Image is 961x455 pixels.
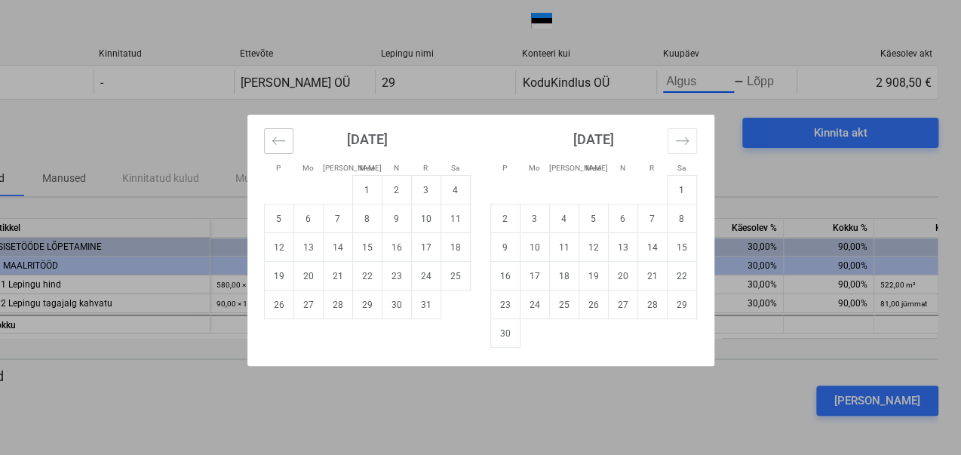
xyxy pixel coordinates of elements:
td: Valige oma saabumiskuupäevaks pühapäev, 16. november 2025. See on saadaval. [490,261,520,290]
td: Valige oma saabumiskuupäevaks kolmapäev, 5. november 2025. See on saadaval. [579,204,608,232]
td: Valige oma saabumiskuupäevaks teisipäev, 25. november 2025. See on saadaval. [549,290,579,318]
font: 26 [588,300,599,310]
font: 22 [677,271,687,281]
td: Valige oma saabumiskuupäevaks esmaspäev, 10. november 2025. See on saadaval. [520,232,549,261]
font: 22 [362,271,373,281]
font: 28 [333,300,343,310]
font: 9 [394,214,399,224]
font: 24 [421,271,431,281]
td: Valige oma saabumiskuupäevaks teisipäev, 28. oktoober 2025. See on saadaval. [323,290,352,318]
td: Valige oma saabumiskuupäevaks teisipäev, 7. oktoober 2025. See on saadaval. [323,204,352,232]
font: 30 [391,300,402,310]
font: 24 [530,300,540,310]
font: 3 [532,214,537,224]
font: [PERSON_NAME] [549,164,608,172]
font: 14 [647,242,658,253]
font: Sa [451,164,459,172]
font: [DATE] [573,131,614,147]
font: 30 [500,328,511,339]
td: Valige saabumiskuupäevaks kolmapäev, 8. oktoober 2025. See on saadaval. [352,204,382,232]
font: 7 [649,214,655,224]
td: Valige oma saabumiskuupäevaks esmaspäev, 13. oktoober 2025. See on saadaval. [293,232,323,261]
font: Sa [677,164,686,172]
font: 19 [588,271,599,281]
td: Valige oma saabumiskuupäevaks esmaspäev, 6. oktoober 2025. See on saadaval. [293,204,323,232]
td: Valige oma saabumiskuupäevaks laupäev, 15. november 2025. See on saadaval. [667,232,696,261]
td: Valige oma saabumiskuupäevaks laupäev, 11. oktoober 2025. See on saadaval. [441,204,470,232]
td: Valige oma saabumiskuupäevaks pühapäev, 19. oktoober 2025. See on saadaval. [264,261,293,290]
td: Valige oma saabumiskuupäevaks reede, 14. november 2025. See on saadaval. [637,232,667,261]
font: 16 [391,242,402,253]
td: Valige oma saabumiskuupäevaks kolmapäev, 19. november 2025. See on saadaval. [579,261,608,290]
td: Valige oma saabumiskuupäevaks neljapäev, 23. oktoober 2025. See on saadaval. [382,261,411,290]
td: Valige oma saabumiskuupäevaks esmaspäev, 3. november 2025. See on saadaval. [520,204,549,232]
td: Valige oma saabumiskuupäevaks pühapäev, 12. oktoober 2025. See on saadaval. [264,232,293,261]
td: Valige oma saabumiskuupäevaks neljapäev, 2. oktoober 2025. See on saadaval. [382,175,411,204]
td: Valige oma saabumiskuupäevaks neljapäev, 13. november 2025. See on saadaval. [608,232,637,261]
font: 21 [647,271,658,281]
font: 26 [274,300,284,310]
td: Valige oma saabumiskuupäevaks reede, 28. november 2025. See on saadaval. [637,290,667,318]
td: Valige oma saabumiskuupäevaks esmaspäev, 20. oktoober 2025. See on saadaval. [293,261,323,290]
font: R [649,164,654,172]
td: Valige saabumiskuupäevaks teisipäev, 21. oktoober 2025. See on saadaval. [323,261,352,290]
font: 8 [364,214,370,224]
font: 4 [453,185,458,195]
font: 29 [677,300,687,310]
font: 13 [303,242,314,253]
td: Valige oma saabumiskuupäevaks kolmapäev, 26. november 2025. See on saadaval. [579,290,608,318]
font: 2 [502,214,508,224]
td: Valige oma saabumiskuupäevaks neljapäev, 30. oktoober 2025. See on saadaval. [382,290,411,318]
font: 18 [450,242,461,253]
font: 11 [559,242,570,253]
font: P [502,164,507,172]
font: R [423,164,428,172]
td: Valige oma saabumiskuupäevaks reede, 3. oktoober 2025. See on saadaval. [411,175,441,204]
td: Valige saabumiskuupäevaks kolmapäev, 1. oktoober 2025. See on saadaval. [352,175,382,204]
td: Valige oma saabumiskuupäevaks reede, 10. oktoober 2025. See on saadaval. [411,204,441,232]
td: Valige oma saabumiskuupäevaks reede, 7. november 2025. See on saadaval. [637,204,667,232]
font: 12 [274,242,284,253]
font: Mo [302,164,314,172]
td: Valige oma saabumiskuupäevaks teisipäev, 14. oktoober 2025. See on saadaval. [323,232,352,261]
font: Meie [359,164,375,172]
td: Valige oma saabumiskuupäevaks esmaspäev, 24. november 2025. See on saadaval. [520,290,549,318]
td: Valige oma saabumiskuupäevaks pühapäev, 23. november 2025. See on saadaval. [490,290,520,318]
td: Valige oma saabumiskuupäevaks esmaspäev, 17. november 2025. See on saadaval. [520,261,549,290]
font: 5 [591,214,596,224]
font: 17 [421,242,431,253]
font: 17 [530,271,540,281]
font: 27 [618,300,628,310]
font: 1 [364,185,370,195]
font: 23 [391,271,402,281]
font: 31 [421,300,431,310]
td: Valige oma saabumiskuupäevaks teisipäev, 18. november 2025. See on saadaval. [549,261,579,290]
td: Valige oma saabumiskuupäevaks teisipäev, 4. november 2025. See on saadaval. [549,204,579,232]
td: Valige oma saabumiskuupäevaks laupäev, 18. oktoober 2025. See on saadaval. [441,232,470,261]
font: 3 [423,185,428,195]
font: 18 [559,271,570,281]
font: 4 [561,214,566,224]
td: Valige oma saabumiskuupäevaks neljapäev, 20. november 2025. See on saadaval. [608,261,637,290]
font: 19 [274,271,284,281]
font: 2 [394,185,399,195]
font: 12 [588,242,599,253]
td: Valige oma saabumiskuupäevaks pühapäev, 5. oktoober 2025. See on saadaval. [264,204,293,232]
button: Järgmise kuu avamiseks liikuge edasi. [668,128,697,154]
font: 29 [362,300,373,310]
td: Valige oma saabumiskuupäevaks laupäev, 25. oktoober 2025. See on saadaval. [441,261,470,290]
td: Valige oma saabumiskuupäevaks laupäev, 22. november 2025. See on saadaval. [667,261,696,290]
font: 20 [618,271,628,281]
font: 6 [305,214,311,224]
font: 20 [303,271,314,281]
font: 1 [679,185,684,195]
td: Valige oma saabumiskuupäevaks laupäev, 4. oktoober 2025. See on saadaval. [441,175,470,204]
font: 28 [647,300,658,310]
div: Kalender [247,115,714,366]
td: Valige oma saabumiskuupäevaks pühapäev, 2. november 2025. See on saadaval. [490,204,520,232]
td: Valige oma saabumiskuupäevaks kolmapäev, 22. oktoober 2025. See on saadaval. [352,261,382,290]
td: Valige oma saabumiskuupäevaks pühapäev, 30. november 2025. See on saadaval. [490,318,520,347]
font: 13 [618,242,628,253]
font: 15 [677,242,687,253]
td: Valige oma saabumiskuupäevaks neljapäev, 6. november 2025. See on saadaval. [608,204,637,232]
